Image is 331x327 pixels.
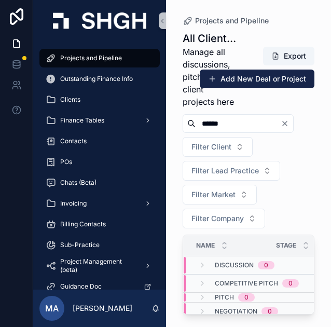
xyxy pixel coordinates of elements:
span: Invoicing [60,199,87,208]
span: Name [196,241,215,250]
a: Guidance Doc [39,277,160,296]
a: Billing Contacts [39,215,160,234]
span: Sub-Practice [60,241,100,249]
button: Add New Deal or Project [200,70,314,88]
a: Projects and Pipeline [39,49,160,67]
a: Finance Tables [39,111,160,130]
button: Select Button [183,137,253,157]
span: Projects and Pipeline [60,54,122,62]
span: Contacts [60,137,87,145]
div: 0 [288,279,293,288]
button: Select Button [183,209,265,228]
span: POs [60,158,72,166]
span: Manage all discussions, pitches, and client projects here [183,46,237,108]
a: Invoicing [39,194,160,213]
span: Pitch [215,293,234,302]
div: 0 [244,293,249,302]
h1: All Client Projects and Pipeline [183,31,237,46]
button: Select Button [183,185,257,205]
button: Select Button [183,161,280,181]
span: Outstanding Finance Info [60,75,133,83]
div: scrollable content [33,42,166,290]
span: Filter Client [191,142,231,152]
span: Finance Tables [60,116,104,125]
span: Discussion [215,261,254,269]
a: Projects and Pipeline [183,16,269,26]
a: Sub-Practice [39,236,160,254]
span: Filter Lead Practice [191,166,259,176]
span: Negotiation [215,307,257,316]
a: Outstanding Finance Info [39,70,160,88]
div: 0 [268,307,272,316]
a: Chats (Beta) [39,173,160,192]
button: Clear [281,119,293,128]
span: Stage [276,241,296,250]
div: 0 [264,261,268,269]
span: Guidance Doc [60,282,102,291]
img: App logo [53,12,146,29]
span: Filter Company [191,213,244,224]
span: Filter Market [191,189,236,200]
span: Competitive Pitch [215,279,278,288]
span: Chats (Beta) [60,179,96,187]
span: Projects and Pipeline [195,16,269,26]
a: Clients [39,90,160,109]
span: MA [45,302,59,315]
p: [PERSON_NAME] [73,303,132,314]
a: Contacts [39,132,160,151]
button: Export [263,47,314,65]
span: Project Management (beta) [60,257,136,274]
span: Clients [60,96,80,104]
a: Project Management (beta) [39,256,160,275]
span: Billing Contacts [60,220,106,228]
a: POs [39,153,160,171]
